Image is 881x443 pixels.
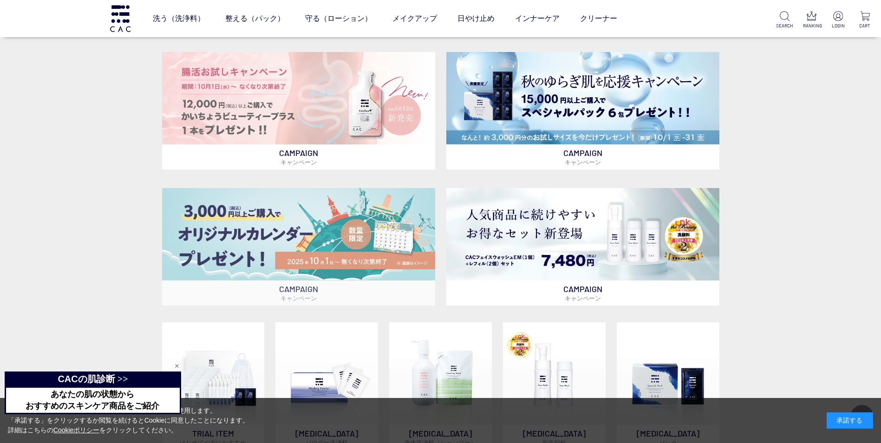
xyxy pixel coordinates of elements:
span: キャンペーン [281,294,317,302]
a: Cookieポリシー [53,426,100,434]
a: 日やけ止め [457,6,495,32]
p: CAMPAIGN [446,144,719,169]
p: CART [856,22,874,29]
a: 洗う（洗浄料） [153,6,205,32]
p: CAMPAIGN [446,280,719,306]
p: SEARCH [776,22,793,29]
a: カレンダープレゼント カレンダープレゼント CAMPAIGNキャンペーン [162,188,435,306]
img: 泡洗顔料 [503,322,606,425]
span: キャンペーン [565,294,601,302]
span: キャンペーン [281,158,317,166]
a: 整える（パック） [225,6,285,32]
a: インナーケア [515,6,560,32]
div: 当サイトでは、お客様へのサービス向上のためにCookieを使用します。 「承諾する」をクリックするか閲覧を続けるとCookieに同意したことになります。 詳細はこちらの をクリックしてください。 [8,406,249,435]
a: CART [856,11,874,29]
a: スペシャルパックお試しプレゼント スペシャルパックお試しプレゼント CAMPAIGNキャンペーン [446,52,719,169]
a: RANKING [803,11,820,29]
a: メイクアップ [392,6,437,32]
div: 承諾する [827,412,873,429]
a: フェイスウォッシュ＋レフィル2個セット フェイスウォッシュ＋レフィル2個セット CAMPAIGNキャンペーン [446,188,719,306]
p: CAMPAIGN [162,280,435,306]
img: スペシャルパックお試しプレゼント [446,52,719,144]
p: CAMPAIGN [162,144,435,169]
p: LOGIN [829,22,847,29]
img: 腸活お試しキャンペーン [162,52,435,144]
a: SEARCH [776,11,793,29]
img: トライアルセット [162,322,265,425]
span: キャンペーン [565,158,601,166]
a: クリーナー [580,6,617,32]
img: logo [109,5,132,32]
p: RANKING [803,22,820,29]
img: カレンダープレゼント [162,188,435,280]
a: 腸活お試しキャンペーン 腸活お試しキャンペーン CAMPAIGNキャンペーン [162,52,435,169]
a: LOGIN [829,11,847,29]
a: 守る（ローション） [305,6,372,32]
img: フェイスウォッシュ＋レフィル2個セット [446,188,719,280]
